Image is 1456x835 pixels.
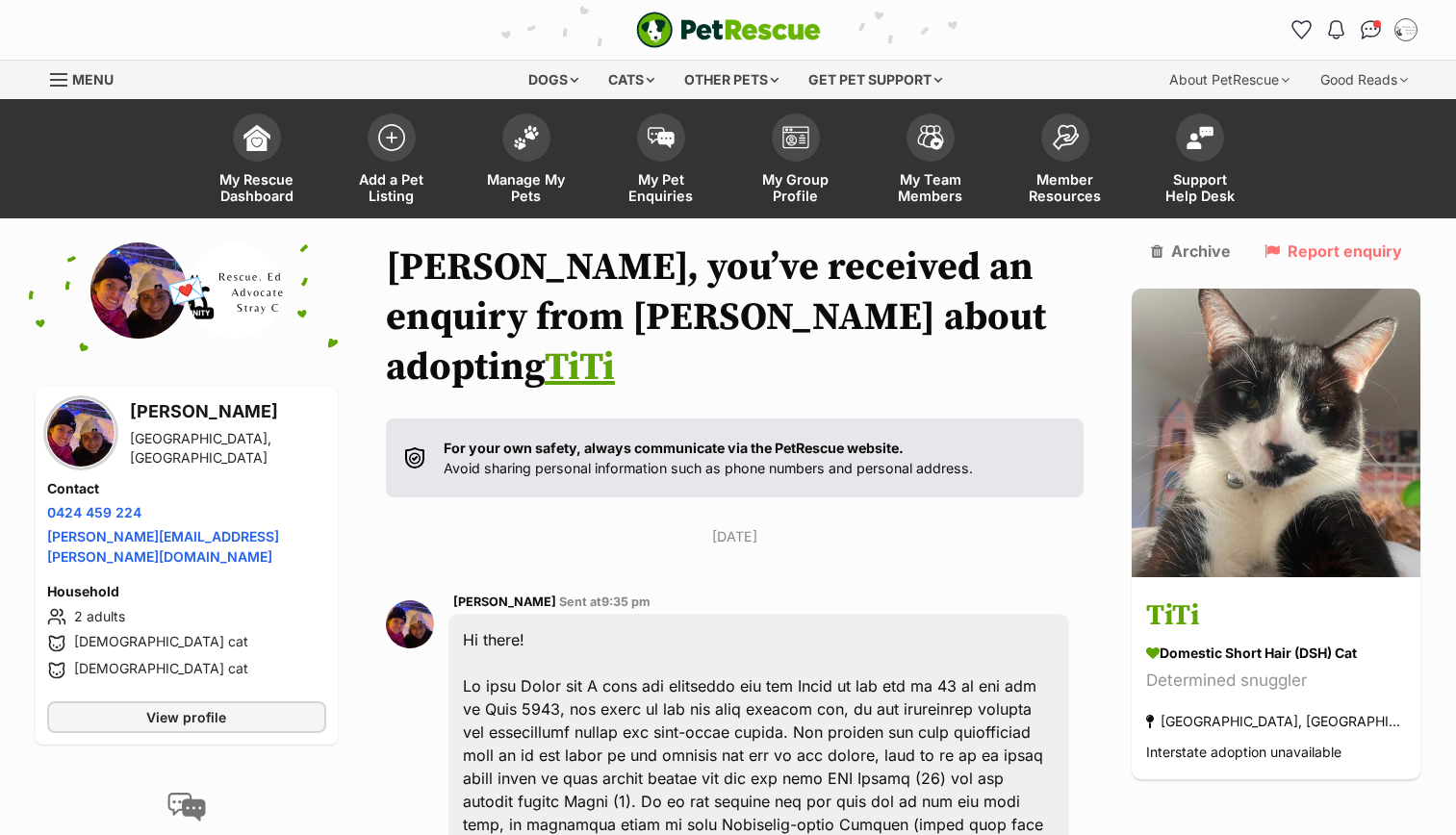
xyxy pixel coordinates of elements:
[50,61,127,95] a: Menu
[1157,171,1243,204] span: Support Help Desk
[513,125,540,150] img: manage-my-pets-icon-02211641906a0b7f246fdf0571729dbe1e7629f14944591b6c1af311fb30b64b.svg
[130,398,326,425] h3: [PERSON_NAME]
[601,595,651,609] span: 9:35 pm
[917,125,944,150] img: team-members-icon-5396bd8760b3fe7c0b43da4ab00e1e3bb1a5d9ba89233759b79545d2d3fc5d0d.svg
[1133,104,1267,218] a: Support Help Desk
[444,440,904,456] strong: For your own safety, always communicate via the PetRescue website.
[1361,20,1381,39] img: chat-41dd97257d64d25036548639549fe6c8038ab92f7586957e7f3b1b290dea8141.svg
[1396,20,1416,39] img: Tania Katsanis profile pic
[190,104,324,218] a: My Rescue Dashboard
[459,104,594,218] a: Manage My Pets
[47,399,115,467] img: Olivia Evans profile pic
[1022,171,1109,204] span: Member Resources
[1287,14,1317,45] a: Favourites
[167,793,206,822] img: conversation-icon-4a6f8262b818ee0b60e3300018af0b2d0b884aa5de6e9bcb8d3d4eeb1a70a7c4.svg
[1156,61,1303,99] div: About PetRescue
[1132,581,1420,780] a: TiTi Domestic Short Hair (DSH) Cat Determined snuggler [GEOGRAPHIC_DATA], [GEOGRAPHIC_DATA] Inter...
[90,242,187,339] img: Olivia Evans profile pic
[47,504,141,520] a: 0424 459 224
[1264,242,1402,260] a: Report enquiry
[386,242,1085,392] h1: [PERSON_NAME], you’ve received an enquiry from [PERSON_NAME] about adopting
[887,171,974,204] span: My Team Members
[1321,14,1352,45] button: Notifications
[515,61,592,99] div: Dogs
[378,124,405,151] img: add-pet-listing-icon-0afa8454b4691262ce3f59096e99ab1cd57d4a30225e0717b998d2c9b9846f56.svg
[618,171,704,204] span: My Pet Enquiries
[1187,126,1213,149] img: help-desk-icon-fdf02630f3aa405de69fd3d07c3f3aa587a6932b1a1747fa1d2bba05be0121f9.svg
[863,104,998,218] a: My Team Members
[545,343,615,392] a: TiTi
[324,104,459,218] a: Add a Pet Listing
[559,595,651,609] span: Sent at
[72,71,114,88] span: Menu
[165,270,208,312] span: 💌
[1287,14,1421,45] ul: Account quick links
[47,659,326,682] li: [DEMOGRAPHIC_DATA] cat
[453,595,556,609] span: [PERSON_NAME]
[636,12,821,48] a: PetRescue
[594,104,728,218] a: My Pet Enquiries
[47,582,326,601] h4: Household
[1052,124,1079,150] img: member-resources-icon-8e73f808a243e03378d46382f2149f9095a855e16c252ad45f914b54edf8863c.svg
[187,242,283,339] img: My Local Catmmunity profile pic
[636,12,821,48] img: logo-e224e6f780fb5917bec1dbf3a21bbac754714ae5b6737aabdf751b685950b380.svg
[1328,20,1343,39] img: notifications-46538b983faf8c2785f20acdc204bb7945ddae34d4c08c2a6579f10ce5e182be.svg
[595,61,668,99] div: Cats
[1391,14,1421,45] button: My account
[214,171,300,204] span: My Rescue Dashboard
[1356,14,1387,45] a: Conversations
[648,127,675,148] img: pet-enquiries-icon-7e3ad2cf08bfb03b45e93fb7055b45f3efa6380592205ae92323e6603595dc1f.svg
[47,632,326,655] li: [DEMOGRAPHIC_DATA] cat
[348,171,435,204] span: Add a Pet Listing
[795,61,956,99] div: Get pet support
[146,707,226,727] span: View profile
[1146,709,1406,735] div: [GEOGRAPHIC_DATA], [GEOGRAPHIC_DATA]
[1146,595,1406,639] h3: TiTi
[728,104,863,218] a: My Group Profile
[47,605,326,628] li: 2 adults
[47,479,326,498] h4: Contact
[1146,644,1406,664] div: Domestic Short Hair (DSH) Cat
[1132,289,1420,577] img: TiTi
[1307,61,1421,99] div: Good Reads
[130,429,326,468] div: [GEOGRAPHIC_DATA], [GEOGRAPHIC_DATA]
[483,171,570,204] span: Manage My Pets
[47,701,326,733] a: View profile
[671,61,792,99] div: Other pets
[47,528,279,565] a: [PERSON_NAME][EMAIL_ADDRESS][PERSON_NAME][DOMAIN_NAME]
[444,438,973,479] p: Avoid sharing personal information such as phone numbers and personal address.
[386,600,434,648] img: Olivia Evans profile pic
[782,126,809,149] img: group-profile-icon-3fa3cf56718a62981997c0bc7e787c4b2cf8bcc04b72c1350f741eb67cf2f40e.svg
[1151,242,1231,260] a: Archive
[386,526,1085,546] p: [DATE]
[243,124,270,151] img: dashboard-icon-eb2f2d2d3e046f16d808141f083e7271f6b2e854fb5c12c21221c1fb7104beca.svg
[753,171,839,204] span: My Group Profile
[998,104,1133,218] a: Member Resources
[1146,669,1406,695] div: Determined snuggler
[1146,745,1341,761] span: Interstate adoption unavailable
